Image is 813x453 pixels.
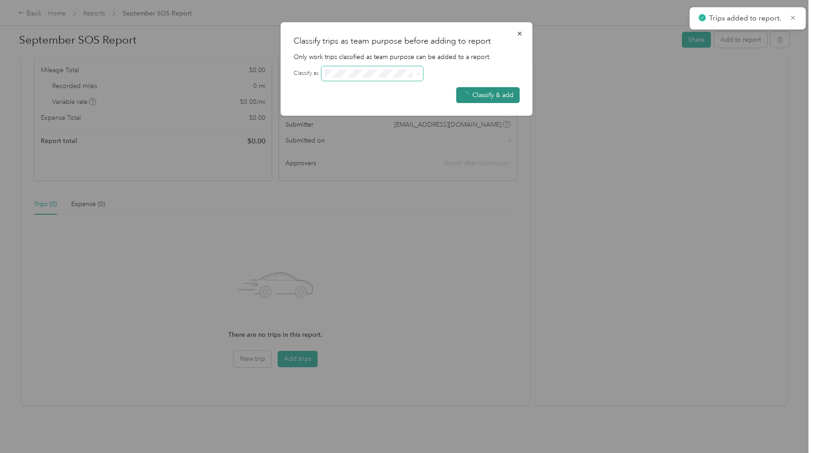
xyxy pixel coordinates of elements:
[294,52,520,62] p: Only work trips classified as team purpose can be added to a report.
[762,402,813,453] iframe: Everlance-gr Chat Button Frame
[294,69,318,78] label: Classify as
[456,87,520,103] button: Classify & add
[709,13,784,24] p: Trips added to report.
[294,35,520,47] h2: Classify trips as team purpose before adding to report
